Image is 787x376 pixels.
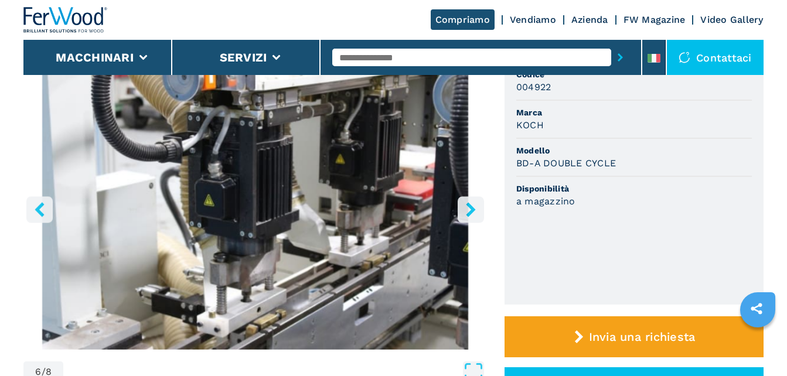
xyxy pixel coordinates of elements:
[700,14,763,25] a: Video Gallery
[516,194,575,208] h3: a magazzino
[516,80,551,94] h3: 004922
[26,196,53,223] button: left-button
[571,14,608,25] a: Azienda
[516,107,752,118] span: Marca
[505,316,764,357] button: Invia una richiesta
[458,196,484,223] button: right-button
[679,52,690,63] img: Contattaci
[516,156,616,170] h3: BD-A DOUBLE CYCLE
[510,14,556,25] a: Vendiamo
[220,50,267,64] button: Servizi
[431,9,495,30] a: Compriamo
[23,66,487,350] img: Foratrice automatica KOCH BD-A DOUBLE CYCLE
[516,183,752,194] span: Disponibilità
[611,44,629,71] button: submit-button
[667,40,764,75] div: Contattaci
[589,330,696,344] span: Invia una richiesta
[516,118,544,132] h3: KOCH
[624,14,686,25] a: FW Magazine
[742,294,771,323] a: sharethis
[56,50,134,64] button: Macchinari
[737,323,778,367] iframe: Chat
[516,145,752,156] span: Modello
[23,66,487,350] div: Go to Slide 6
[23,7,108,33] img: Ferwood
